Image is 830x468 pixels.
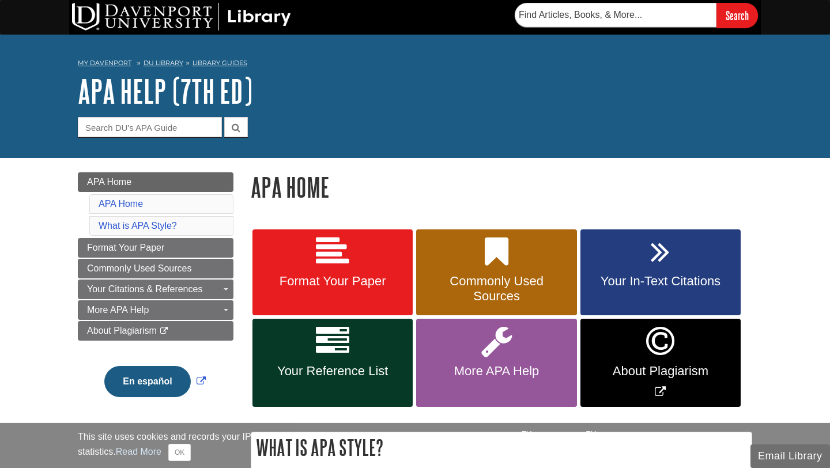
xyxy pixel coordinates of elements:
[425,364,568,379] span: More APA Help
[78,280,233,299] a: Your Citations & References
[78,259,233,278] a: Commonly Used Sources
[416,319,576,407] a: More APA Help
[87,263,191,273] span: Commonly Used Sources
[425,274,568,304] span: Commonly Used Sources
[72,3,291,31] img: DU Library
[252,319,413,407] a: Your Reference List
[87,326,157,335] span: About Plagiarism
[78,300,233,320] a: More APA Help
[99,221,177,231] a: What is APA Style?
[580,319,741,407] a: Link opens in new window
[78,172,233,192] a: APA Home
[515,3,716,27] input: Find Articles, Books, & More...
[159,327,169,335] i: This link opens in a new window
[251,432,752,463] h2: What is APA Style?
[104,366,190,397] button: En español
[515,3,758,28] form: Searches DU Library's articles, books, and more
[750,444,830,468] button: Email Library
[87,177,131,187] span: APA Home
[261,364,404,379] span: Your Reference List
[193,59,247,67] a: Library Guides
[252,229,413,316] a: Format Your Paper
[87,284,202,294] span: Your Citations & References
[116,447,161,456] a: Read More
[101,376,208,386] a: Link opens in new window
[580,229,741,316] a: Your In-Text Citations
[168,444,191,461] button: Close
[78,172,233,417] div: Guide Page Menu
[78,117,222,137] input: Search DU's APA Guide
[78,321,233,341] a: About Plagiarism
[99,199,143,209] a: APA Home
[251,172,752,202] h1: APA Home
[78,238,233,258] a: Format Your Paper
[716,3,758,28] input: Search
[78,58,131,68] a: My Davenport
[589,364,732,379] span: About Plagiarism
[78,55,752,74] nav: breadcrumb
[416,229,576,316] a: Commonly Used Sources
[78,73,252,109] a: APA Help (7th Ed)
[589,274,732,289] span: Your In-Text Citations
[78,430,752,461] div: This site uses cookies and records your IP address for usage statistics. Additionally, we use Goo...
[87,305,149,315] span: More APA Help
[87,243,164,252] span: Format Your Paper
[261,274,404,289] span: Format Your Paper
[144,59,183,67] a: DU Library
